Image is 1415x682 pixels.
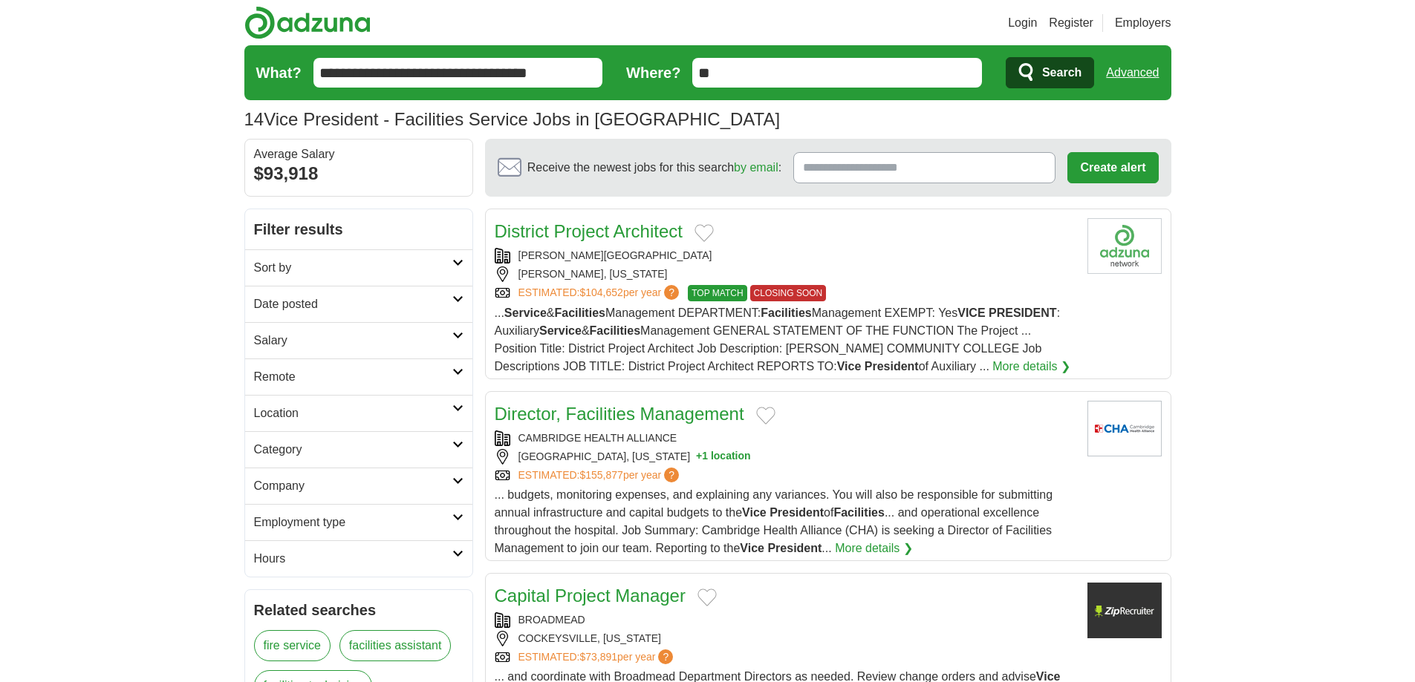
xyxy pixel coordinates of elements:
a: Date posted [245,286,472,322]
strong: Vice [740,542,764,554]
a: Register [1049,14,1093,32]
strong: Service [539,324,582,337]
a: Employment type [245,504,472,540]
img: Company logo [1087,583,1162,638]
h1: Vice President - Facilities Service Jobs in [GEOGRAPHIC_DATA] [244,109,781,129]
span: ? [664,285,679,300]
a: Capital Project Manager [495,586,686,606]
h2: Location [254,404,452,422]
strong: Facilities [761,306,811,319]
a: by email [734,161,778,174]
a: Remote [245,358,472,395]
strong: VICE [957,306,985,319]
a: Category [245,431,472,468]
a: Advanced [1106,58,1159,88]
span: CLOSING SOON [750,285,827,301]
a: fire service [254,630,331,661]
a: Location [245,395,472,431]
h2: Date posted [254,295,452,313]
label: What? [256,62,302,84]
a: ESTIMATED:$104,652per year? [518,285,683,301]
span: ? [658,649,673,664]
span: Receive the newest jobs for this search : [527,159,781,177]
img: Company logo [1087,218,1162,274]
strong: Facilities [590,324,640,337]
h2: Related searches [254,599,463,621]
a: Salary [245,322,472,358]
span: Search [1042,58,1081,88]
div: [PERSON_NAME][GEOGRAPHIC_DATA] [495,248,1076,263]
strong: Facilities [554,306,605,319]
a: Director, Facilities Management [495,404,744,424]
button: +1 location [696,449,751,465]
h2: Remote [254,368,452,386]
strong: President [865,360,919,373]
img: Adzuna logo [244,6,371,39]
button: Search [1006,57,1094,88]
button: Create alert [1067,152,1158,183]
span: 14 [244,106,264,133]
span: ? [664,468,679,482]
span: + [696,449,702,465]
strong: President [770,506,824,519]
h2: Salary [254,332,452,350]
h2: Hours [254,550,452,568]
strong: Vice [837,360,862,373]
span: TOP MATCH [688,285,746,301]
div: BROADMEAD [495,612,1076,628]
span: $73,891 [579,651,617,663]
div: CAMBRIDGE HEALTH ALLIANCE [495,430,1076,446]
a: Employers [1115,14,1171,32]
div: [GEOGRAPHIC_DATA], [US_STATE] [495,449,1076,465]
a: District Project Architect [495,221,683,241]
label: Where? [626,62,680,84]
div: COCKEYSVILLE, [US_STATE] [495,631,1076,646]
a: More details ❯ [835,540,913,557]
strong: PRESIDENT [989,306,1057,319]
span: ... budgets, monitoring expenses, and explaining any variances. You will also be responsible for ... [495,488,1053,554]
button: Add to favorite jobs [756,407,775,424]
div: Average Salary [254,148,463,160]
a: Sort by [245,249,472,286]
h2: Filter results [245,209,472,249]
strong: Facilities [833,506,884,519]
img: Company logo [1087,401,1162,456]
a: Hours [245,540,472,577]
span: $155,877 [579,469,622,481]
h2: Category [254,441,452,459]
a: facilities assistant [339,630,452,661]
h2: Company [254,477,452,495]
button: Add to favorite jobs [697,588,717,606]
span: ... & Management DEPARTMENT: Management EXEMPT: Yes : Auxiliary & Management GENERAL STATEMENT OF... [495,306,1061,373]
a: More details ❯ [992,358,1070,376]
div: $93,918 [254,160,463,187]
div: [PERSON_NAME], [US_STATE] [495,266,1076,282]
span: $104,652 [579,286,622,298]
button: Add to favorite jobs [695,224,714,242]
a: ESTIMATED:$155,877per year? [518,468,683,483]
strong: President [767,542,822,554]
a: Login [1008,14,1037,32]
h2: Sort by [254,259,452,277]
h2: Employment type [254,514,452,531]
strong: Service [504,306,547,319]
strong: Vice [742,506,767,519]
a: ESTIMATED:$73,891per year? [518,649,677,665]
a: Company [245,468,472,504]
